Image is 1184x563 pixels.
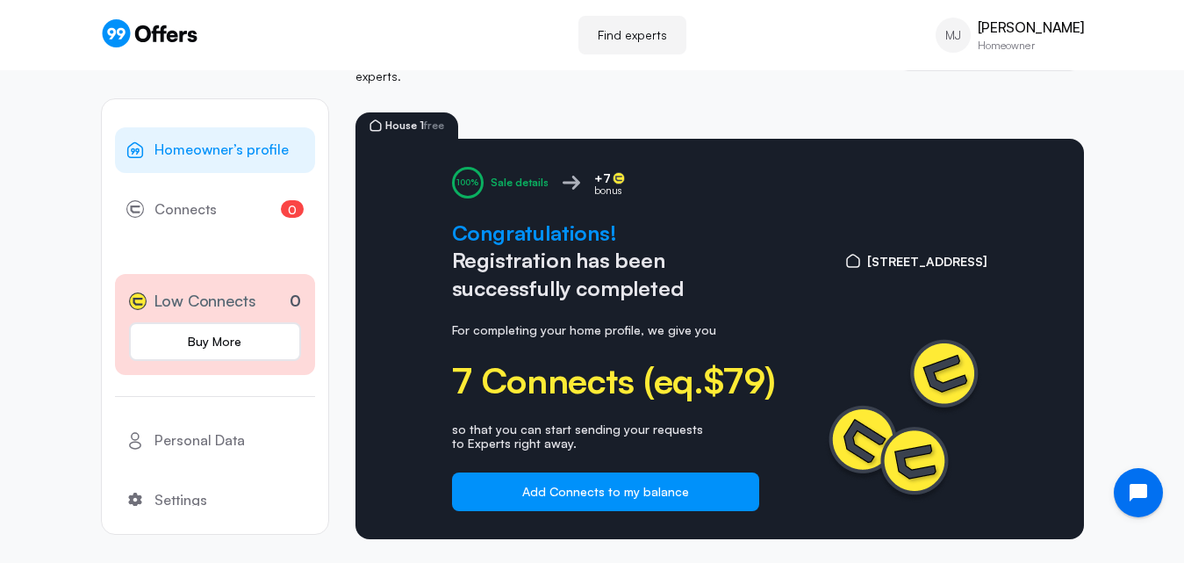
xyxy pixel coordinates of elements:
a: Find experts [578,16,686,54]
span: House 1 [385,120,444,131]
span: [STREET_ADDRESS] [867,252,987,271]
span: free [424,119,444,132]
p: Homeowner [978,40,1084,51]
a: Settings [115,478,315,523]
span: Homeowner’s profile [154,139,289,162]
span: 0 [281,200,304,218]
div: Sale details [491,176,549,190]
p: For completing your home profile, we give you [452,323,759,338]
span: Settings [154,489,207,512]
p: 0 [290,289,301,313]
p: [PERSON_NAME] [978,19,1084,36]
a: Buy More [129,322,301,361]
p: bonus [594,184,625,198]
span: Low Connects [154,288,256,314]
a: Personal Data [115,418,315,464]
span: Congratulations! [452,220,684,247]
span: Connects [154,198,217,221]
a: Homeowner’s profile [115,127,315,173]
span: Personal Data [154,429,245,452]
p: so that you can start sending your requests to Experts right away. [452,422,759,452]
span: MJ [945,26,961,44]
button: Add Connects to my balance [452,473,759,511]
a: Connects0 [115,187,315,233]
img: Connects [815,330,987,503]
p: Registration has been successfully completed [452,220,684,302]
span: +7 [594,169,611,188]
p: 7 Connects (eq.$79) [452,359,759,401]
